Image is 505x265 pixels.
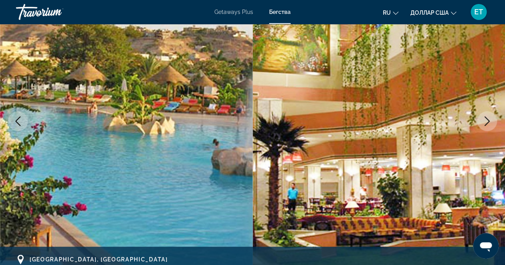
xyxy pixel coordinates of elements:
[468,4,489,20] button: Меню пользователя
[214,9,253,15] a: Getaways Plus
[30,256,168,263] span: [GEOGRAPHIC_DATA], [GEOGRAPHIC_DATA]
[474,8,483,16] font: ET
[477,111,497,131] button: Next image
[410,10,449,16] font: доллар США
[383,7,398,18] button: Изменить язык
[8,111,28,131] button: Previous image
[383,10,391,16] font: ru
[410,7,456,18] button: Изменить валюту
[269,9,291,15] a: Бегства
[16,2,96,22] a: Травориум
[473,233,499,259] iframe: Кнопка запуска окна обмена сообщениями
